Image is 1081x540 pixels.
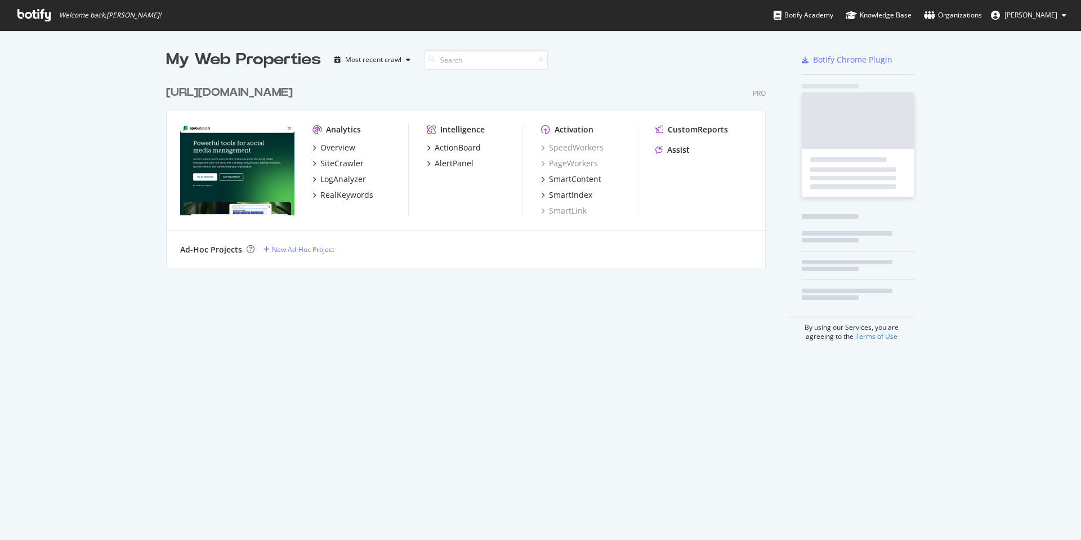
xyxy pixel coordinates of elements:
div: Organizations [924,10,982,21]
a: PageWorkers [541,158,598,169]
a: [URL][DOMAIN_NAME] [166,85,297,101]
img: https://sproutsocial.com/ [180,124,294,215]
a: AlertPanel [427,158,474,169]
a: SmartIndex [541,189,592,201]
div: AlertPanel [435,158,474,169]
div: ActionBoard [435,142,481,153]
div: SmartIndex [549,189,592,201]
div: SiteCrawler [320,158,364,169]
div: Ad-Hoc Projects [180,244,242,255]
a: Overview [312,142,355,153]
div: Pro [753,88,766,98]
div: Overview [320,142,355,153]
button: [PERSON_NAME] [982,6,1075,24]
div: RealKeywords [320,189,373,201]
span: Charles Worman [1004,10,1057,20]
a: ActionBoard [427,142,481,153]
div: LogAnalyzer [320,174,366,185]
div: By using our Services, you are agreeing to the [788,317,915,341]
div: Intelligence [440,124,485,135]
input: Search [424,50,548,70]
a: CustomReports [655,124,728,135]
div: Most recent crawl [345,56,401,63]
a: SpeedWorkers [541,142,604,153]
div: New Ad-Hoc Project [272,245,334,254]
div: Botify Academy [774,10,833,21]
div: Activation [555,124,593,135]
div: Assist [667,144,690,156]
div: My Web Properties [166,48,321,71]
span: Welcome back, [PERSON_NAME] ! [59,11,161,20]
a: Botify Chrome Plugin [802,54,892,65]
button: Most recent crawl [330,51,415,69]
div: Knowledge Base [846,10,912,21]
div: SmartContent [549,174,601,185]
div: grid [166,71,775,268]
div: CustomReports [668,124,728,135]
a: RealKeywords [312,189,373,201]
div: Botify Chrome Plugin [813,54,892,65]
div: [URL][DOMAIN_NAME] [166,85,293,101]
div: Analytics [326,124,361,135]
a: Assist [655,144,690,156]
a: New Ad-Hoc Project [263,245,334,254]
a: SmartLink [541,205,587,216]
a: SmartContent [541,174,601,185]
a: SiteCrawler [312,158,364,169]
a: Terms of Use [855,331,897,341]
a: LogAnalyzer [312,174,366,185]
